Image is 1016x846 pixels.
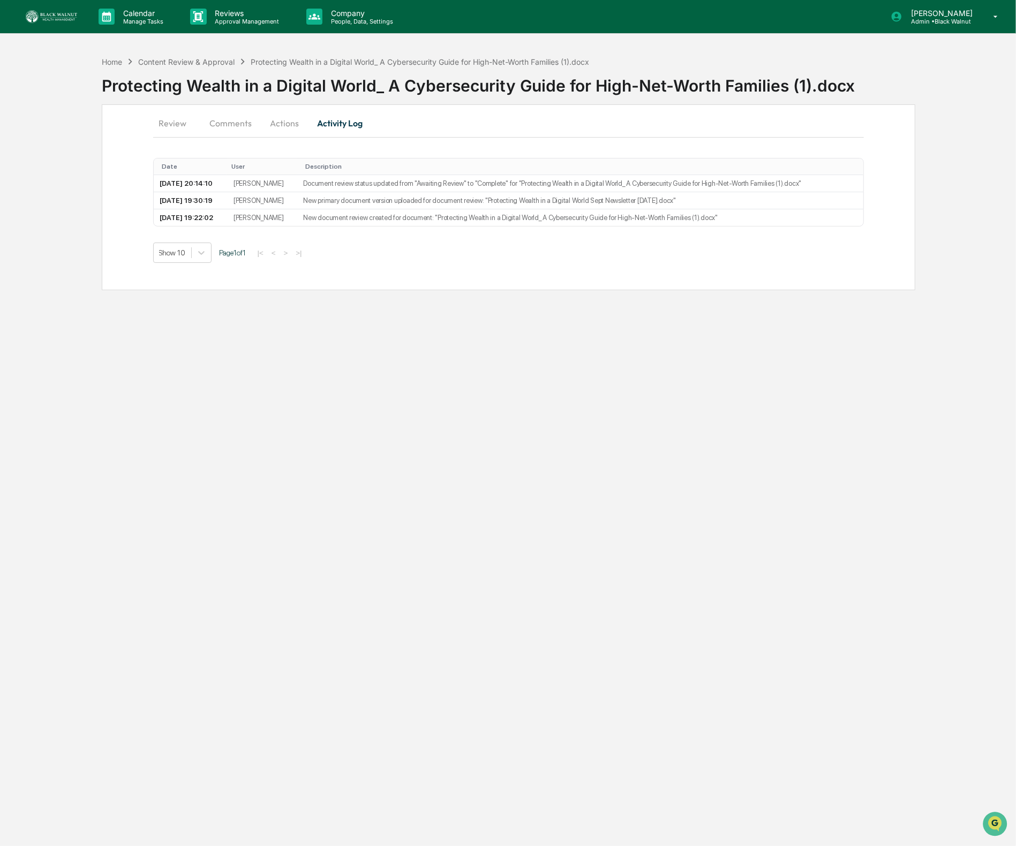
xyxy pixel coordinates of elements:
[102,67,1016,95] div: Protecting Wealth in a Digital World_ A Cybersecurity Guide for High-Net-Worth Families (1).docx
[11,241,19,250] div: 🔎
[261,110,309,136] button: Actions
[21,220,69,230] span: Preclearance
[153,110,864,136] div: secondary tabs example
[207,18,285,25] p: Approval Management
[76,266,130,274] a: Powered byPylon
[227,192,297,209] td: [PERSON_NAME]
[227,209,297,226] td: [PERSON_NAME]
[78,221,86,229] div: 🗄️
[48,82,176,93] div: Start new chat
[11,221,19,229] div: 🖐️
[306,163,860,170] div: Toggle SortBy
[107,266,130,274] span: Pylon
[6,236,72,255] a: 🔎Data Lookup
[11,23,195,40] p: How can we help?
[48,93,147,102] div: We're available if you need us!
[35,175,57,184] span: [DATE]
[162,163,223,170] div: Toggle SortBy
[902,9,978,18] p: [PERSON_NAME]
[115,18,169,25] p: Manage Tasks
[26,10,77,23] img: logo
[153,110,201,136] button: Review
[902,18,978,25] p: Admin • Black Walnut
[227,175,297,192] td: [PERSON_NAME]
[309,110,372,136] button: Activity Log
[73,215,137,235] a: 🗄️Attestations
[982,811,1011,840] iframe: Open customer support
[154,175,228,192] td: [DATE] 20:14:10
[154,209,228,226] td: [DATE] 19:22:02
[138,57,235,66] div: Content Review & Approval
[231,163,292,170] div: Toggle SortBy
[297,175,864,192] td: Document review status updated from "Awaiting Review" to "Complete" for "Protecting Wealth in a D...
[88,220,133,230] span: Attestations
[322,18,398,25] p: People, Data, Settings
[154,192,228,209] td: [DATE] 19:30:19
[35,146,57,155] span: [DATE]
[6,215,73,235] a: 🖐️Preclearance
[297,192,864,209] td: New primary document version uploaded for document review: "Protecting Wealth in a Digital World ...
[322,9,398,18] p: Company
[11,82,30,102] img: 1746055101610-c473b297-6a78-478c-a979-82029cc54cd1
[182,86,195,99] button: Start new chat
[297,209,864,226] td: New document review created for document: "Protecting Wealth in a Digital World_ A Cybersecurity ...
[21,240,67,251] span: Data Lookup
[115,9,169,18] p: Calendar
[201,110,261,136] button: Comments
[268,248,279,258] button: <
[281,248,291,258] button: >
[207,9,285,18] p: Reviews
[251,57,589,66] div: Protecting Wealth in a Digital World_ A Cybersecurity Guide for High-Net-Worth Families (1).docx
[22,82,42,102] img: 8933085812038_c878075ebb4cc5468115_72.jpg
[254,248,267,258] button: |<
[11,119,72,128] div: Past conversations
[220,248,246,257] span: Page 1 of 1
[292,248,305,258] button: >|
[102,57,122,66] div: Home
[166,117,195,130] button: See all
